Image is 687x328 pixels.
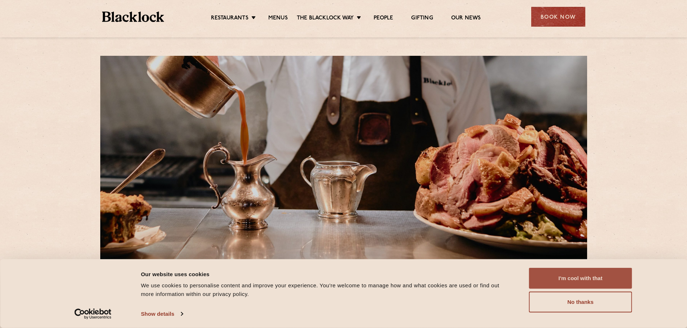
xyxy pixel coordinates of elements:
a: Our News [451,15,481,23]
button: I'm cool with that [529,268,632,289]
button: No thanks [529,292,632,313]
a: The Blacklock Way [297,15,354,23]
div: We use cookies to personalise content and improve your experience. You're welcome to manage how a... [141,281,513,298]
a: Menus [268,15,288,23]
div: Book Now [531,7,585,27]
div: Our website uses cookies [141,270,513,278]
a: Usercentrics Cookiebot - opens in a new window [61,309,124,319]
img: BL_Textured_Logo-footer-cropped.svg [102,12,164,22]
a: Restaurants [211,15,248,23]
a: Gifting [411,15,433,23]
a: Show details [141,309,183,319]
a: People [374,15,393,23]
